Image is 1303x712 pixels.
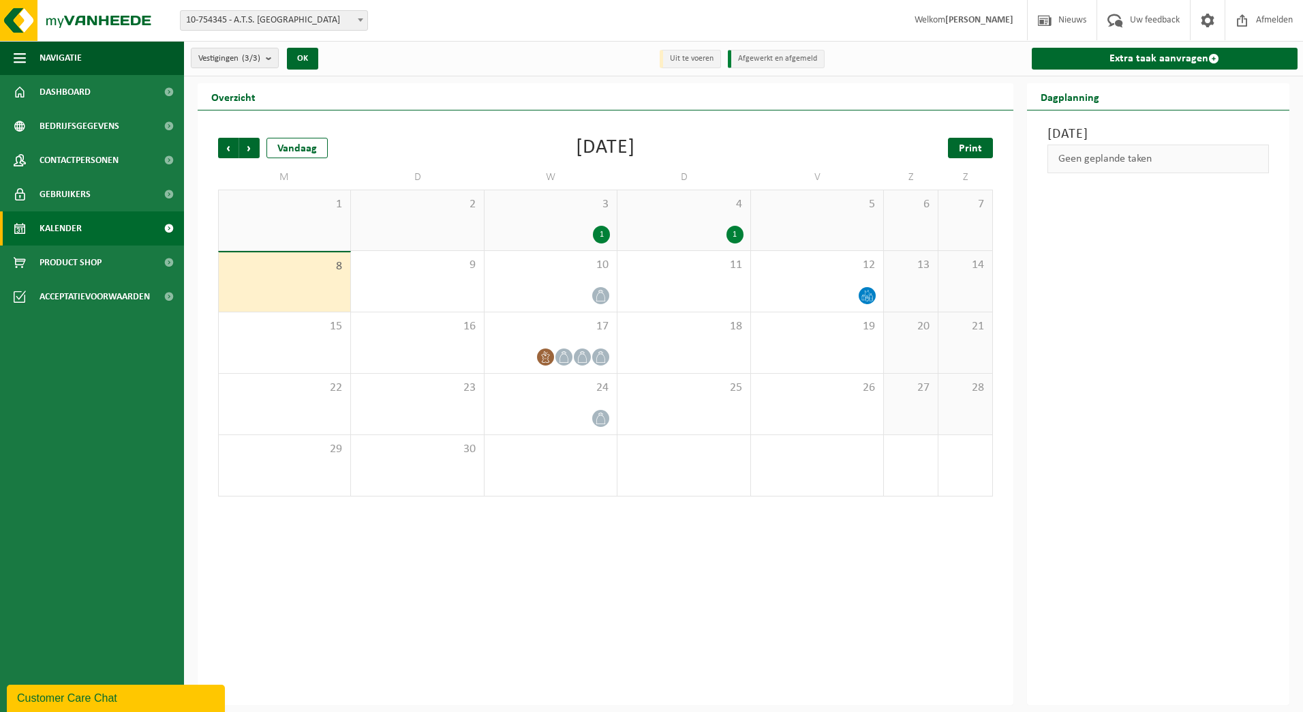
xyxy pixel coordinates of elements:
[491,197,610,212] span: 3
[40,280,150,314] span: Acceptatievoorwaarden
[40,109,119,143] span: Bedrijfsgegevens
[358,319,476,334] span: 16
[758,319,876,334] span: 19
[624,381,743,396] span: 25
[726,226,744,243] div: 1
[891,381,931,396] span: 27
[624,258,743,273] span: 11
[938,165,993,190] td: Z
[945,319,985,334] span: 21
[617,165,750,190] td: D
[891,197,931,212] span: 6
[624,197,743,212] span: 4
[945,258,985,273] span: 14
[758,258,876,273] span: 12
[287,48,318,70] button: OK
[358,381,476,396] span: 23
[191,48,279,68] button: Vestigingen(3/3)
[226,197,343,212] span: 1
[624,319,743,334] span: 18
[180,10,368,31] span: 10-754345 - A.T.S. BRUSSEL - MERELBEKE
[198,48,260,69] span: Vestigingen
[576,138,635,158] div: [DATE]
[40,75,91,109] span: Dashboard
[358,197,476,212] span: 2
[358,258,476,273] span: 9
[945,15,1013,25] strong: [PERSON_NAME]
[198,83,269,110] h2: Overzicht
[218,138,239,158] span: Vorige
[266,138,328,158] div: Vandaag
[226,381,343,396] span: 22
[593,226,610,243] div: 1
[491,258,610,273] span: 10
[758,197,876,212] span: 5
[959,143,982,154] span: Print
[358,442,476,457] span: 30
[948,138,993,158] a: Print
[891,258,931,273] span: 13
[945,197,985,212] span: 7
[40,211,82,246] span: Kalender
[1047,145,1270,173] div: Geen geplande taken
[728,50,825,68] li: Afgewerkt en afgemeld
[226,319,343,334] span: 15
[181,11,367,30] span: 10-754345 - A.T.S. BRUSSEL - MERELBEKE
[485,165,617,190] td: W
[242,54,260,63] count: (3/3)
[758,381,876,396] span: 26
[1032,48,1298,70] a: Extra taak aanvragen
[351,165,484,190] td: D
[1047,124,1270,145] h3: [DATE]
[40,177,91,211] span: Gebruikers
[891,319,931,334] span: 20
[218,165,351,190] td: M
[40,246,102,280] span: Product Shop
[884,165,938,190] td: Z
[491,319,610,334] span: 17
[40,143,119,177] span: Contactpersonen
[1027,83,1113,110] h2: Dagplanning
[945,381,985,396] span: 28
[226,259,343,274] span: 8
[226,442,343,457] span: 29
[660,50,721,68] li: Uit te voeren
[40,41,82,75] span: Navigatie
[491,381,610,396] span: 24
[751,165,884,190] td: V
[239,138,260,158] span: Volgende
[7,682,228,712] iframe: chat widget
